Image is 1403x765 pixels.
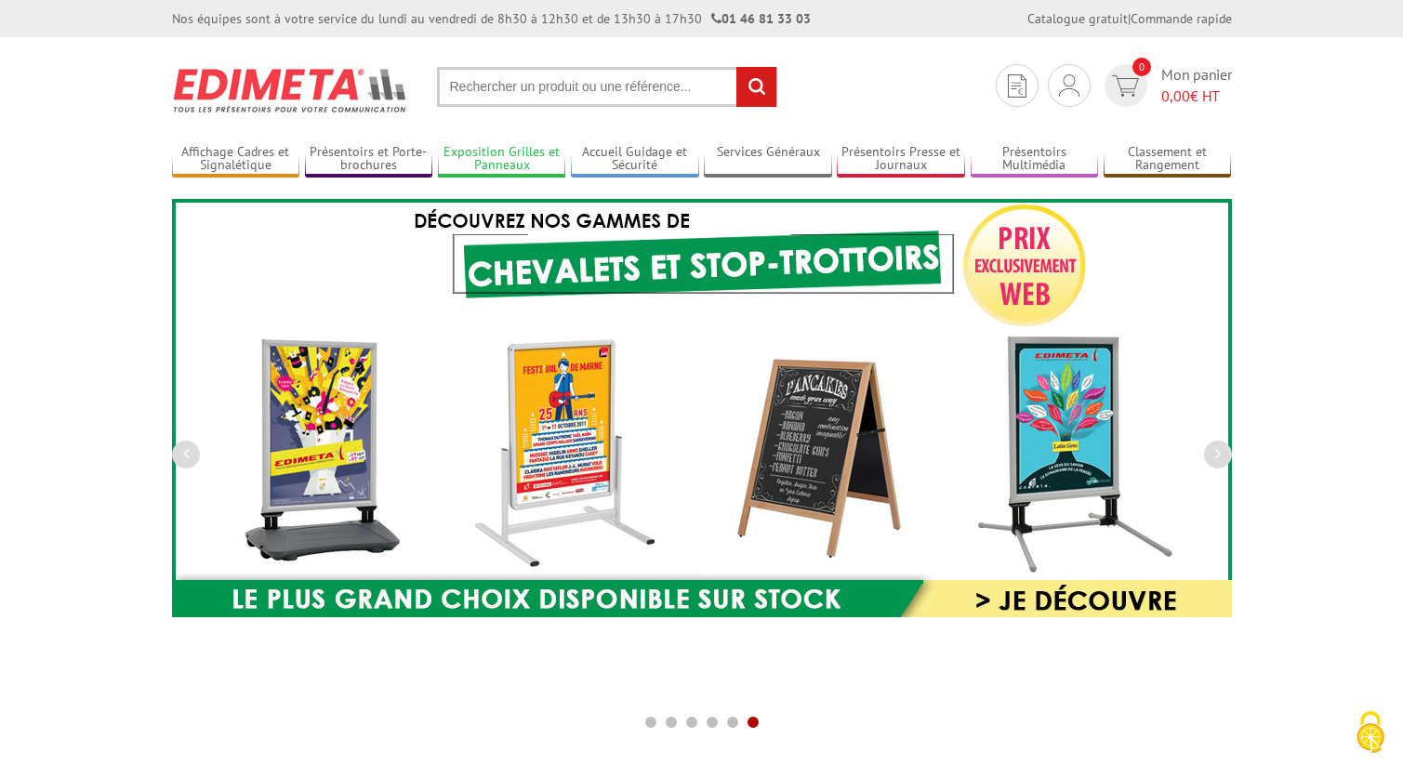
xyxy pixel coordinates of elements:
[172,9,811,28] div: Nos équipes sont à votre service du lundi au vendredi de 8h30 à 12h30 et de 13h30 à 17h30
[971,144,1099,175] a: Présentoirs Multimédia
[571,144,699,175] a: Accueil Guidage et Sécurité
[1131,10,1232,27] a: Commande rapide
[1027,10,1128,27] a: Catalogue gratuit
[172,144,300,175] a: Affichage Cadres et Signalétique
[1132,58,1151,76] span: 0
[704,144,832,175] a: Services Généraux
[1027,9,1232,28] div: |
[1347,709,1394,756] img: Cookies (fenêtre modale)
[1161,64,1232,107] span: Mon panier
[1059,74,1079,97] img: devis rapide
[1008,74,1026,98] img: devis rapide
[837,144,965,175] a: Présentoirs Presse et Journaux
[1100,64,1232,107] a: devis rapide 0 Mon panier 0,00€ HT
[1338,702,1403,765] button: Cookies (fenêtre modale)
[711,10,811,27] strong: 01 46 81 33 03
[736,67,776,107] input: rechercher
[1112,75,1139,97] img: devis rapide
[437,67,777,107] input: Rechercher un produit ou une référence...
[1161,86,1190,105] span: 0,00
[1104,144,1232,175] a: Classement et Rangement
[438,144,566,175] a: Exposition Grilles et Panneaux
[172,56,409,125] img: Présentoir, panneau, stand - Edimeta - PLV, affichage, mobilier bureau, entreprise
[1161,86,1232,107] span: € HT
[305,144,433,175] a: Présentoirs et Porte-brochures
